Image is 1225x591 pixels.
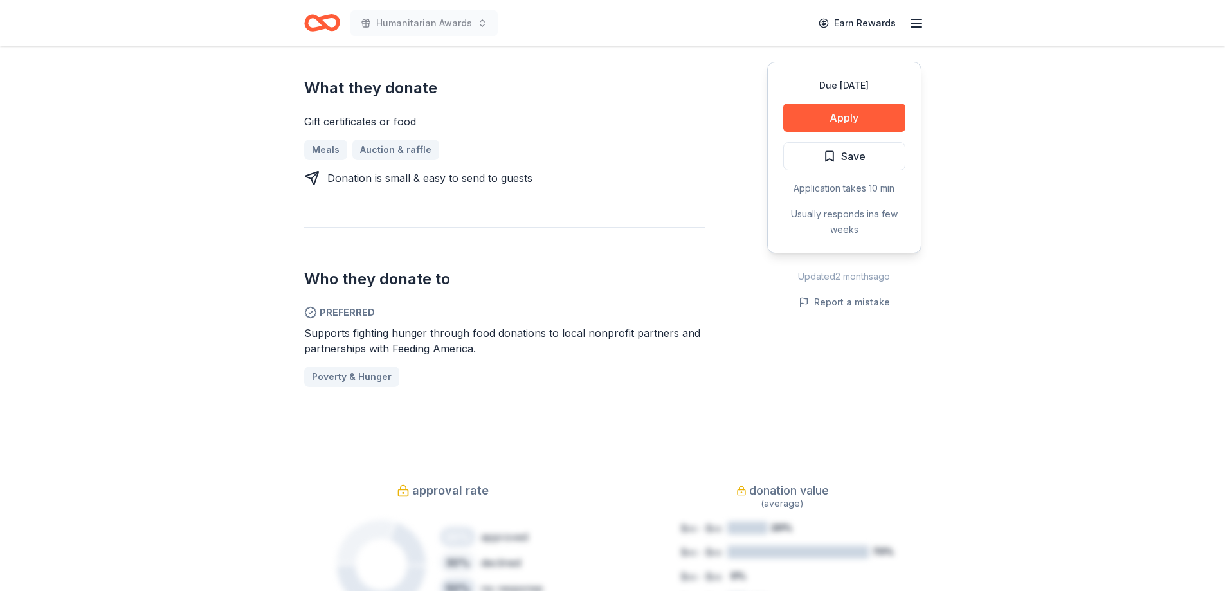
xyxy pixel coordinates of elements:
div: 30 % [440,552,476,573]
h2: Who they donate to [304,269,705,289]
button: Humanitarian Awards [350,10,498,36]
tspan: 0% [730,570,746,581]
a: Earn Rewards [811,12,903,35]
span: Save [841,148,866,165]
h2: What they donate [304,78,705,98]
div: Gift certificates or food [304,114,705,129]
div: Due [DATE] [783,78,905,93]
div: Updated 2 months ago [767,269,921,284]
span: Preferred [304,305,705,320]
div: Application takes 10 min [783,181,905,196]
div: declined [481,555,521,570]
div: Donation is small & easy to send to guests [327,170,532,186]
div: 20 % [440,527,476,547]
tspan: $xx - $xx [681,571,722,582]
a: Meals [304,140,347,160]
span: donation value [749,480,829,501]
div: Usually responds in a few weeks [783,206,905,237]
span: Humanitarian Awards [376,15,472,31]
button: Apply [783,104,905,132]
span: approval rate [412,480,489,501]
a: Home [304,8,340,38]
tspan: 20% [771,522,792,533]
div: (average) [644,496,921,511]
button: Report a mistake [799,295,890,310]
button: Save [783,142,905,170]
div: approved [481,529,528,545]
tspan: 70% [872,546,893,557]
span: Poverty & Hunger [312,369,392,385]
tspan: $xx - $xx [681,523,722,534]
tspan: $xx - $xx [681,547,722,558]
span: Supports fighting hunger through food donations to local nonprofit partners and partnerships with... [304,327,700,355]
a: Poverty & Hunger [304,367,399,387]
a: Auction & raffle [352,140,439,160]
